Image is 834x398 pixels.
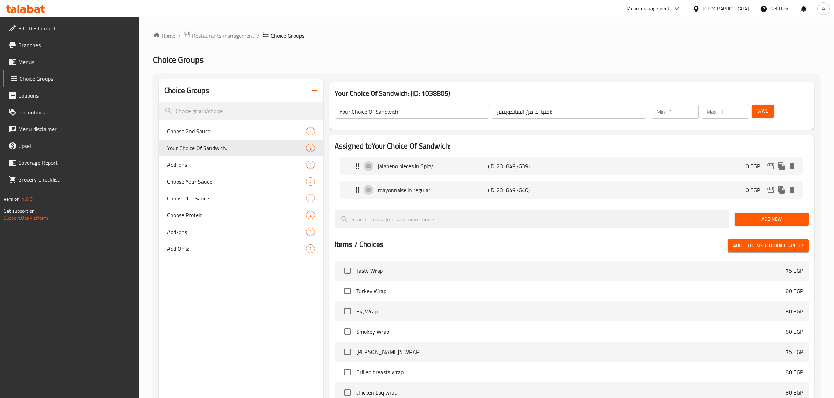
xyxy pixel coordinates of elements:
[167,127,306,135] span: Choose 2nd Sauce
[167,228,306,236] span: Add-ons
[703,5,749,13] div: [GEOGRAPHIC_DATA]
[3,54,139,70] a: Menus
[167,161,306,169] span: Add-ons
[340,324,355,339] span: Select choice
[822,5,825,13] span: A
[356,388,786,397] span: chicken bbq wrap
[786,368,803,376] p: 80 EGP
[786,327,803,336] p: 80 EGP
[786,307,803,315] p: 80 EGP
[356,348,786,356] span: [PERSON_NAME]'S WRAP
[3,70,139,87] a: Choice Groups
[18,125,134,133] span: Menu disclaimer
[153,52,204,67] span: Choice Groups
[340,344,355,359] span: Select choice
[3,87,139,104] a: Coupons
[335,141,809,151] h2: Assigned to Your Choice Of Sandwich:
[752,105,774,118] button: Save
[4,213,48,222] a: Support.OpsPlatform
[159,156,323,173] div: Add-ons1
[159,240,323,257] div: Add On's:2
[733,241,803,250] span: Add (0) items to choice group
[257,31,260,40] li: /
[728,239,809,252] button: Add (0) items to choice group
[766,185,776,195] button: edit
[735,213,809,226] button: Add New
[153,31,175,40] a: Home
[356,368,786,376] span: Grilled breasts wrap
[153,31,820,40] nav: breadcrumb
[340,284,355,298] span: Select choice
[167,211,306,219] span: Choose Protein
[306,195,315,202] span: 2
[306,127,315,135] div: Choices
[627,5,670,13] div: Menu-management
[159,190,323,207] div: Choose 1st Sauce2
[488,186,561,194] p: (ID: 2318497640)
[159,140,323,156] div: Your Choice Of Sandwich:2
[306,145,315,151] span: 2
[306,212,315,219] span: 2
[776,161,787,171] button: duplicate
[340,263,355,278] span: Select choice
[167,177,306,186] span: Choose Your Sauce
[306,246,315,252] span: 2
[20,74,134,83] span: Choice Groups
[306,229,315,235] span: 1
[178,31,181,40] li: /
[340,365,355,379] span: Select choice
[159,102,323,120] input: search
[340,304,355,319] span: Select choice
[335,178,809,202] li: Expand
[766,161,776,171] button: edit
[746,162,766,170] p: 0 EGP
[335,210,729,228] input: search
[776,185,787,195] button: duplicate
[18,142,134,150] span: Upsell
[159,223,323,240] div: Add-ons1
[3,20,139,37] a: Edit Restaurant
[306,162,315,168] span: 1
[335,154,809,178] li: Expand
[740,215,803,223] span: Add New
[192,31,254,40] span: Restaurants management
[167,144,306,152] span: Your Choice Of Sandwich:
[356,266,786,275] span: Tasty Wrap
[656,107,666,116] p: Min:
[3,171,139,188] a: Grocery Checklist
[306,128,315,135] span: 2
[3,104,139,121] a: Promotions
[3,121,139,137] a: Menu disclaimer
[22,194,33,204] span: 1.0.0
[18,108,134,116] span: Promotions
[18,41,134,49] span: Branches
[787,161,797,171] button: delete
[356,327,786,336] span: Smokey Wrap
[18,24,134,33] span: Edit Restaurant
[757,107,768,115] span: Save
[164,85,209,96] h2: Choice Groups
[18,158,134,167] span: Coverage Report
[3,137,139,154] a: Upsell
[335,88,809,99] h3: Your Choice Of Sandwich: (ID: 1038805)
[159,173,323,190] div: Choose Your Sauce2
[488,162,561,170] p: (ID: 2318497639)
[378,186,488,194] p: mayonnaise in regular
[159,123,323,140] div: Choose 2nd Sauce2
[787,185,797,195] button: delete
[786,388,803,397] p: 80 EGP
[18,58,134,66] span: Menus
[159,207,323,223] div: Choose Protein2
[3,37,139,54] a: Branches
[184,31,254,40] a: Restaurants management
[4,206,36,215] span: Get support on:
[786,348,803,356] p: 75 EGP
[306,144,315,152] div: Choices
[356,307,786,315] span: Big Wrap
[3,154,139,171] a: Coverage Report
[356,287,786,295] span: Turkey Wrap
[378,162,488,170] p: jalapeno pieces in Spicy
[786,266,803,275] p: 75 EGP
[707,107,717,116] p: Max:
[340,157,803,175] div: Expand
